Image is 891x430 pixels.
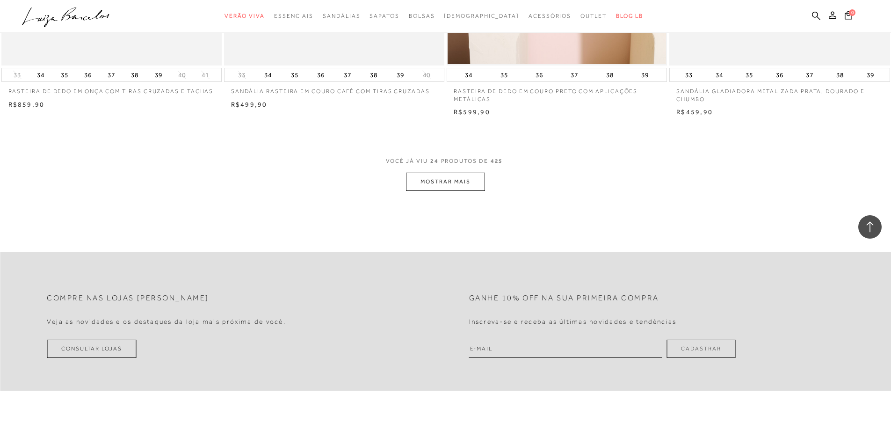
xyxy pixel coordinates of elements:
span: R$459,90 [676,108,713,116]
a: categoryNavScreenReaderText [529,7,571,25]
span: 425 [491,158,503,164]
button: 37 [105,68,118,81]
span: Acessórios [529,13,571,19]
span: R$859,90 [8,101,45,108]
a: categoryNavScreenReaderText [323,7,360,25]
span: [DEMOGRAPHIC_DATA] [444,13,519,19]
button: MOSTRAR MAIS [406,173,485,191]
button: 38 [128,68,141,81]
button: 36 [773,68,786,81]
button: 36 [533,68,546,81]
span: Sandálias [323,13,360,19]
button: 36 [81,68,94,81]
h4: Inscreva-se e receba as últimas novidades e tendências. [469,318,679,326]
h4: Veja as novidades e os destaques da loja mais próxima de você. [47,318,286,326]
button: 34 [261,68,275,81]
button: 39 [394,68,407,81]
a: categoryNavScreenReaderText [580,7,607,25]
button: 39 [152,68,165,81]
button: 35 [288,68,301,81]
span: Outlet [580,13,607,19]
a: RASTEIRA DE DEDO EM ONÇA COM TIRAS CRUZADAS E TACHAS [1,82,222,95]
span: Verão Viva [225,13,265,19]
a: SANDÁLIA GLADIADORA METALIZADA PRATA, DOURADO E CHUMBO [669,82,890,103]
button: 33 [235,71,248,80]
span: Essenciais [274,13,313,19]
h2: Compre nas lojas [PERSON_NAME] [47,294,209,303]
h2: Ganhe 10% off na sua primeira compra [469,294,659,303]
span: VOCÊ JÁ VIU PRODUTOS DE [386,158,506,164]
button: 36 [314,68,327,81]
input: E-mail [469,340,662,358]
button: 38 [603,68,616,81]
button: 40 [420,71,433,80]
a: RASTEIRA DE DEDO EM COURO PRETO COM APLICAÇÕES METÁLICAS [447,82,667,103]
button: 34 [713,68,726,81]
button: 39 [864,68,877,81]
button: 34 [34,68,47,81]
button: 33 [682,68,695,81]
button: 35 [498,68,511,81]
span: 24 [430,158,439,164]
button: Cadastrar [666,340,735,358]
button: 38 [367,68,380,81]
a: Consultar Lojas [47,340,137,358]
a: categoryNavScreenReaderText [274,7,313,25]
button: 40 [175,71,188,80]
button: 39 [638,68,652,81]
span: R$599,90 [454,108,490,116]
a: BLOG LB [616,7,643,25]
a: SANDÁLIA RASTEIRA EM COURO CAFÉ COM TIRAS CRUZADAS [224,82,444,95]
span: R$499,90 [231,101,268,108]
button: 38 [833,68,847,81]
button: 37 [341,68,354,81]
button: 37 [568,68,581,81]
span: 0 [849,9,855,16]
a: noSubCategoriesText [444,7,519,25]
a: categoryNavScreenReaderText [409,7,435,25]
button: 41 [199,71,212,80]
a: categoryNavScreenReaderText [369,7,399,25]
span: Bolsas [409,13,435,19]
button: 0 [842,10,855,23]
span: Sapatos [369,13,399,19]
span: BLOG LB [616,13,643,19]
button: 35 [743,68,756,81]
a: categoryNavScreenReaderText [225,7,265,25]
button: 33 [11,71,24,80]
button: 34 [462,68,475,81]
button: 35 [58,68,71,81]
button: 37 [803,68,816,81]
